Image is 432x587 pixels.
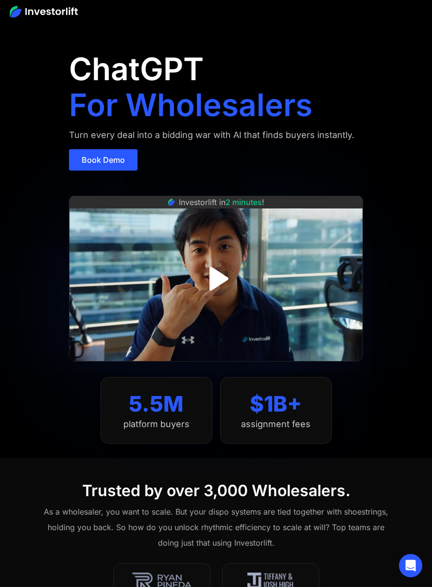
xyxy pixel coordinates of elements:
[241,419,311,430] div: assignment fees
[123,419,190,430] div: platform buyers
[69,53,204,85] h1: ChatGPT
[194,257,238,300] a: open lightbox
[69,89,312,121] h1: For Wholesalers
[179,196,264,208] div: Investorlift in !
[225,197,262,207] span: 2 minutes
[399,554,422,577] div: Open Intercom Messenger
[69,128,354,141] div: Turn every deal into a bidding war with AI that finds buyers instantly.
[43,504,389,551] div: As a wholesaler, you want to scale. But your dispo systems are tied together with shoestrings, ho...
[69,149,138,171] a: Book Demo
[82,482,350,500] div: Trusted by over 3,000 Wholesalers.
[250,391,302,417] div: $1B+
[129,391,184,417] div: 5.5M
